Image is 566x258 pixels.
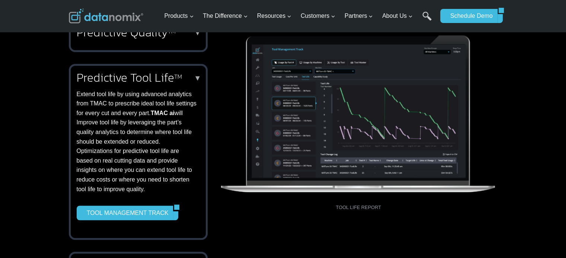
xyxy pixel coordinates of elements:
img: Datanomix [69,9,143,23]
a: Search [422,12,432,28]
h2: Predictive Tool Life [77,72,197,84]
p: ▼ [194,30,201,35]
span: About Us [382,11,413,21]
h2: Predictive Quality [77,26,197,38]
a: TOOL MANAGEMENT TRACK [77,206,173,220]
sup: TM [168,27,176,36]
figcaption: TOOL LIFE REPORT [220,204,498,211]
span: Partners [345,11,373,21]
strong: TMAC ai [151,110,175,116]
p: Extend tool life by using advanced analytics from TMAC to prescribe ideal tool life settings for ... [77,89,197,194]
a: Schedule Demo [440,9,498,23]
sup: TM [174,72,182,81]
nav: Primary Navigation [161,4,437,28]
span: Resources [257,11,291,21]
span: The Difference [203,11,248,21]
p: ▼ [194,75,201,81]
span: Products [164,11,194,21]
span: Customers [301,11,335,21]
img: Tool Life - Tool Change Log [220,19,498,202]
